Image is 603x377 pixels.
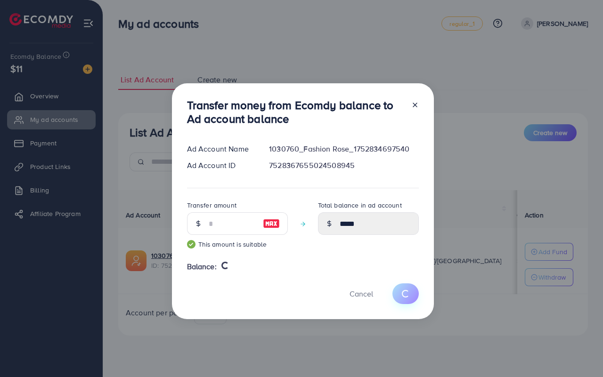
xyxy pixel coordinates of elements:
img: image [263,218,280,229]
iframe: Chat [563,335,596,370]
button: Cancel [338,283,385,304]
label: Transfer amount [187,201,236,210]
div: Ad Account ID [179,160,262,171]
div: Ad Account Name [179,144,262,154]
div: 1030760_Fashion Rose_1752834697540 [261,144,426,154]
span: Balance: [187,261,217,272]
span: Cancel [350,289,373,299]
small: This amount is suitable [187,240,288,249]
div: 7528367655024508945 [261,160,426,171]
img: guide [187,240,196,249]
label: Total balance in ad account [318,201,402,210]
h3: Transfer money from Ecomdy balance to Ad account balance [187,98,404,126]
